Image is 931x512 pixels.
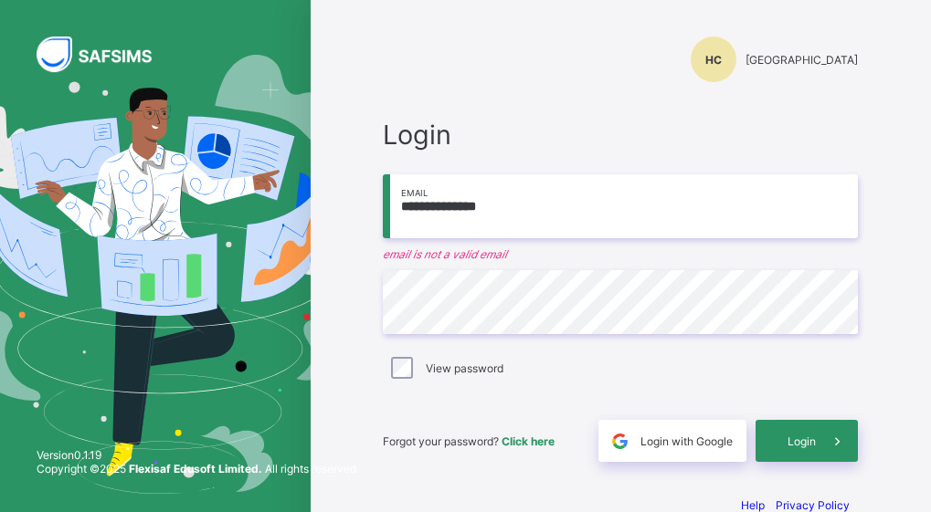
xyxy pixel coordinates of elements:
[776,498,850,512] a: Privacy Policy
[788,434,816,448] span: Login
[37,462,359,475] span: Copyright © 2025 All rights reserved.
[37,37,174,72] img: SAFSIMS Logo
[426,361,503,375] label: View password
[609,431,630,452] img: google.396cfc9801f0270233282035f929180a.svg
[640,434,733,448] span: Login with Google
[383,119,858,151] span: Login
[502,434,555,448] a: Click here
[705,53,722,67] span: HC
[129,462,262,475] strong: Flexisaf Edusoft Limited.
[741,498,765,512] a: Help
[37,448,359,462] span: Version 0.1.19
[746,53,858,67] span: [GEOGRAPHIC_DATA]
[383,434,555,448] span: Forgot your password?
[383,247,858,261] em: email is not a valid email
